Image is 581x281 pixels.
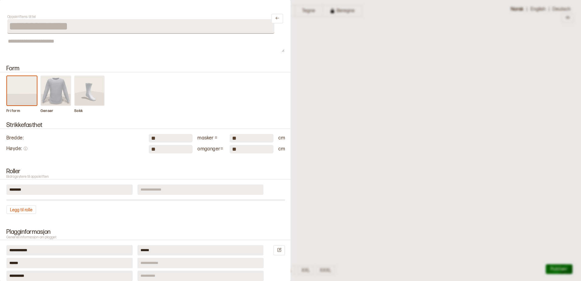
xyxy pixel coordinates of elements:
div: masker = [197,135,225,142]
div: Høyde : [6,146,144,153]
img: form [7,76,37,105]
p: Fri form [6,109,37,114]
button: Lukk [271,14,283,23]
p: Sokk [74,109,105,114]
div: omganger = [197,146,225,153]
p: Genser [40,109,71,114]
div: cm [278,146,285,153]
img: form [41,76,71,105]
button: Legg til rolle [6,205,36,214]
svg: Lukk [275,16,280,20]
div: Bredde : [6,135,144,142]
img: form [75,76,104,105]
div: cm [278,135,285,142]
